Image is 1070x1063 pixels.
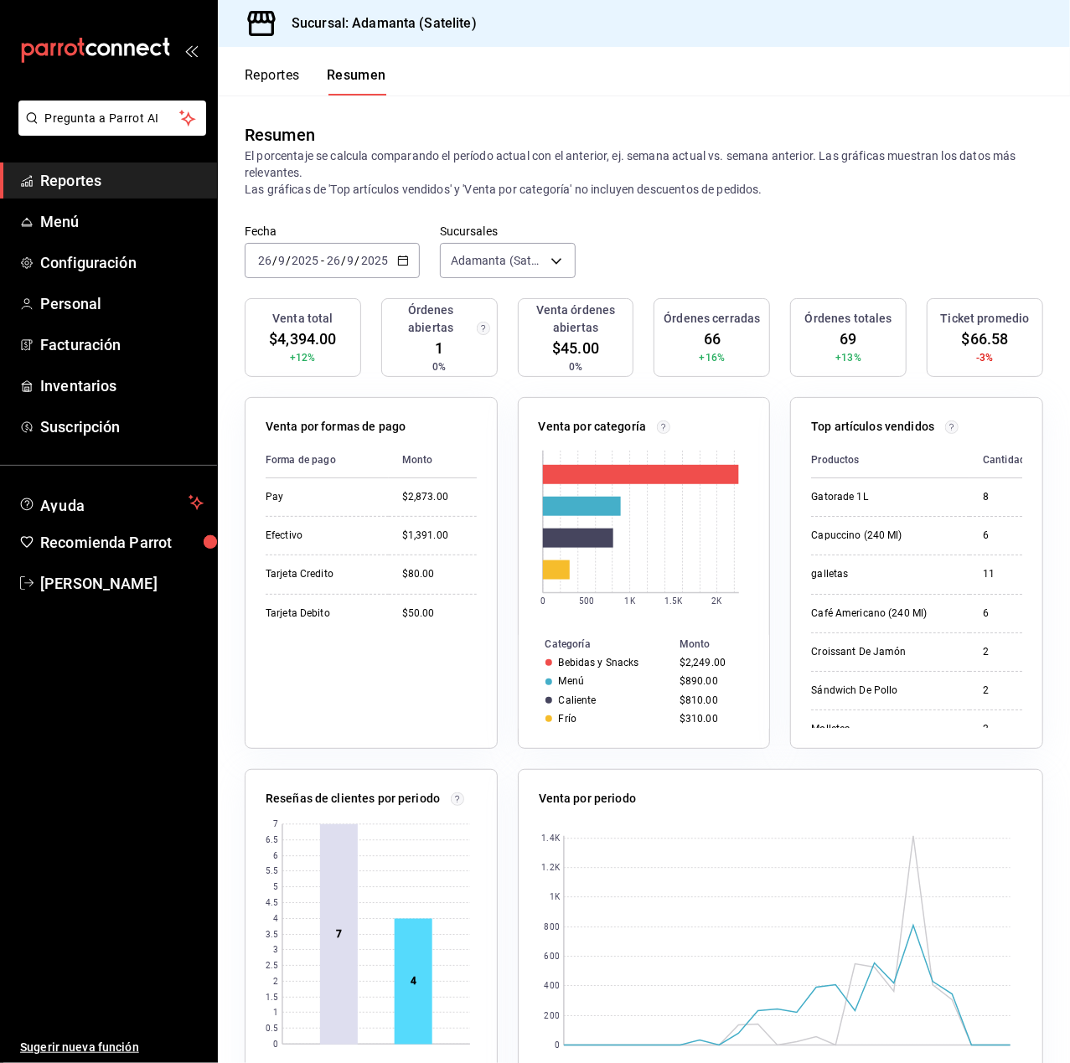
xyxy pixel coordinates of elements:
h3: Órdenes abiertas [389,302,473,337]
text: 2 [273,978,278,987]
div: 11 [983,567,1026,581]
span: / [286,254,291,267]
text: 600 [544,952,559,962]
span: Personal [40,292,204,315]
text: 2.5 [266,962,278,971]
text: 2K [712,597,723,606]
span: Configuración [40,251,204,274]
span: Ayuda [40,493,182,513]
text: 5 [273,883,278,892]
button: Reportes [245,67,300,95]
th: Monto [389,442,477,478]
text: 6 [273,852,278,861]
div: Efectivo [266,529,375,543]
text: 400 [544,982,559,991]
text: 0 [540,597,545,606]
label: Fecha [245,226,420,238]
text: 0.5 [266,1024,278,1034]
div: Bebidas y Snacks [559,657,639,668]
h3: Venta órdenes abiertas [525,302,627,337]
div: Tarjeta Credito [266,567,375,581]
text: 3 [273,946,278,955]
button: Pregunta a Parrot AI [18,101,206,136]
div: $50.00 [402,606,477,621]
span: 66 [704,328,721,350]
div: Capuccino (240 Ml) [811,529,956,543]
th: Cantidad [969,442,1039,478]
div: 2 [983,684,1026,698]
div: Café Americano (240 Ml) [811,606,956,621]
input: -- [277,254,286,267]
span: 69 [840,328,857,350]
text: 7 [273,820,278,829]
text: 1K [549,893,560,902]
span: 1 [435,337,443,359]
th: Monto [673,635,769,653]
text: 200 [544,1012,559,1021]
text: 1.4K [541,834,560,844]
div: $2,249.00 [680,657,742,668]
span: [PERSON_NAME] [40,572,204,595]
span: $66.58 [962,328,1009,350]
div: Pay [266,490,375,504]
span: Suscripción [40,415,204,438]
span: / [341,254,346,267]
text: 0 [555,1041,560,1050]
p: El porcentaje se calcula comparando el período actual con el anterior, ej. semana actual vs. sema... [245,147,1043,198]
text: 1.2K [541,864,560,873]
p: Reseñas de clientes por periodo [266,790,440,808]
input: ---- [291,254,319,267]
a: Pregunta a Parrot AI [12,121,206,139]
span: +16% [700,350,726,365]
p: Venta por categoría [539,418,647,436]
p: Top artículos vendidos [811,418,934,436]
div: Gatorade 1L [811,490,956,504]
div: $890.00 [680,675,742,687]
input: ---- [360,254,389,267]
span: Adamanta (Satelite) [451,252,545,269]
text: 1K [625,597,636,606]
span: Sugerir nueva función [20,1039,204,1056]
span: Pregunta a Parrot AI [45,110,180,127]
button: open_drawer_menu [184,44,198,57]
text: 4 [273,915,278,924]
span: Facturación [40,333,204,356]
div: $80.00 [402,567,477,581]
text: 4.5 [266,899,278,908]
p: Venta por periodo [539,790,636,808]
th: Forma de pago [266,442,389,478]
div: Frío [559,713,577,725]
div: $1,391.00 [402,529,477,543]
label: Sucursales [440,226,576,238]
div: $810.00 [680,694,742,706]
div: navigation tabs [245,67,386,95]
h3: Órdenes totales [805,310,892,328]
text: 0 [273,1040,278,1050]
span: Reportes [40,169,204,192]
div: galletas [811,567,956,581]
h3: Sucursal: Adamanta (Satelite) [278,13,477,34]
text: 1.5 [266,993,278,1003]
div: 2 [983,645,1026,659]
p: Venta por formas de pago [266,418,406,436]
div: Tarjeta Debito [266,606,375,621]
div: Molletes [811,722,956,736]
span: / [355,254,360,267]
div: $310.00 [680,713,742,725]
span: $4,394.00 [269,328,336,350]
button: Resumen [327,67,386,95]
text: 1 [273,1009,278,1018]
span: / [272,254,277,267]
div: 6 [983,606,1026,621]
span: +12% [290,350,316,365]
div: Sándwich De Pollo [811,684,956,698]
th: Productos [811,442,969,478]
h3: Venta total [272,310,333,328]
span: $45.00 [552,337,599,359]
div: 2 [983,722,1026,736]
div: Resumen [245,122,315,147]
text: 5.5 [266,867,278,876]
span: - [321,254,324,267]
text: 1.5K [664,597,683,606]
th: Categoría [519,635,673,653]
